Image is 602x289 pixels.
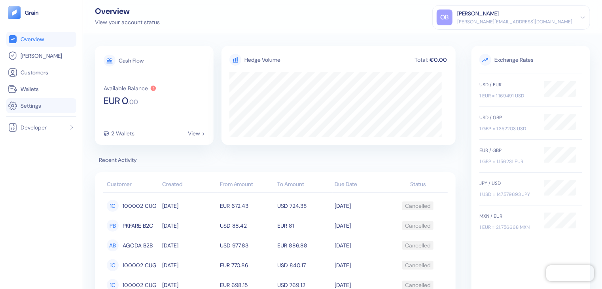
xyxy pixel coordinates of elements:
td: USD 724.38 [275,196,333,216]
div: Hedge Volume [244,56,280,64]
td: [DATE] [160,255,218,275]
span: Developer [21,124,47,131]
div: €0.00 [429,57,448,63]
div: [PERSON_NAME] [457,10,499,18]
iframe: Chatra live chat [546,265,594,281]
a: Customers [8,68,75,77]
div: Status [392,180,444,188]
div: Cash Flow [119,58,144,63]
span: AGODA B2B [123,239,153,252]
td: [DATE] [160,236,218,255]
div: EUR / GBP [479,147,536,154]
div: Cancelled [405,239,431,252]
span: Customers [21,68,48,76]
td: EUR 770.86 [218,255,275,275]
div: OB [437,10,452,25]
a: Overview [8,34,75,44]
div: Cancelled [405,259,431,272]
th: Created [160,177,218,193]
th: Due Date [333,177,390,193]
span: Exchange Rates [479,54,582,66]
td: [DATE] [333,255,390,275]
td: EUR 886.88 [275,236,333,255]
td: [DATE] [333,236,390,255]
span: . 00 [128,99,138,105]
img: logo-tablet-V2.svg [8,6,21,19]
div: 1 GBP = 1.156231 EUR [479,158,536,165]
div: PB [107,220,119,232]
div: Total: [414,57,429,63]
span: 100002 CUG [123,199,157,213]
span: PKFARE B2C [123,219,153,232]
div: JPY / USD [479,180,536,187]
a: [PERSON_NAME] [8,51,75,61]
th: From Amount [218,177,275,193]
div: USD / GBP [479,114,536,121]
div: AB [107,240,119,251]
span: Wallets [21,85,39,93]
td: [DATE] [160,216,218,236]
div: 2 Wallets [111,131,134,136]
div: USD / EUR [479,81,536,88]
span: EUR 0 [104,96,128,106]
td: USD 840.17 [275,255,333,275]
td: EUR 672.43 [218,196,275,216]
div: 1 EUR = 1.169491 USD [479,92,536,99]
span: Settings [21,102,41,110]
div: 1 USD = 147.579693 JPY [479,191,536,198]
div: [PERSON_NAME][EMAIL_ADDRESS][DOMAIN_NAME] [457,18,572,25]
div: View > [188,131,205,136]
td: USD 977.83 [218,236,275,255]
span: Recent Activity [95,156,456,164]
button: Available Balance [104,85,157,91]
td: EUR 81 [275,216,333,236]
div: 1 EUR = 21.756668 MXN [479,224,536,231]
th: To Amount [275,177,333,193]
th: Customer [103,177,160,193]
span: 100002 CUG [123,259,157,272]
div: MXN / EUR [479,213,536,220]
a: Settings [8,101,75,110]
img: logo [25,10,39,15]
span: [PERSON_NAME] [21,52,62,60]
td: [DATE] [333,216,390,236]
div: Overview [95,7,160,15]
td: [DATE] [333,196,390,216]
a: Wallets [8,84,75,94]
td: USD 88.42 [218,216,275,236]
div: View your account status [95,18,160,27]
div: 1 GBP = 1.352203 USD [479,125,536,132]
td: [DATE] [160,196,218,216]
span: Overview [21,35,44,43]
div: Cancelled [405,219,431,232]
div: Cancelled [405,199,431,213]
div: Available Balance [104,86,148,91]
div: 1C [107,200,119,212]
div: 1C [107,259,119,271]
